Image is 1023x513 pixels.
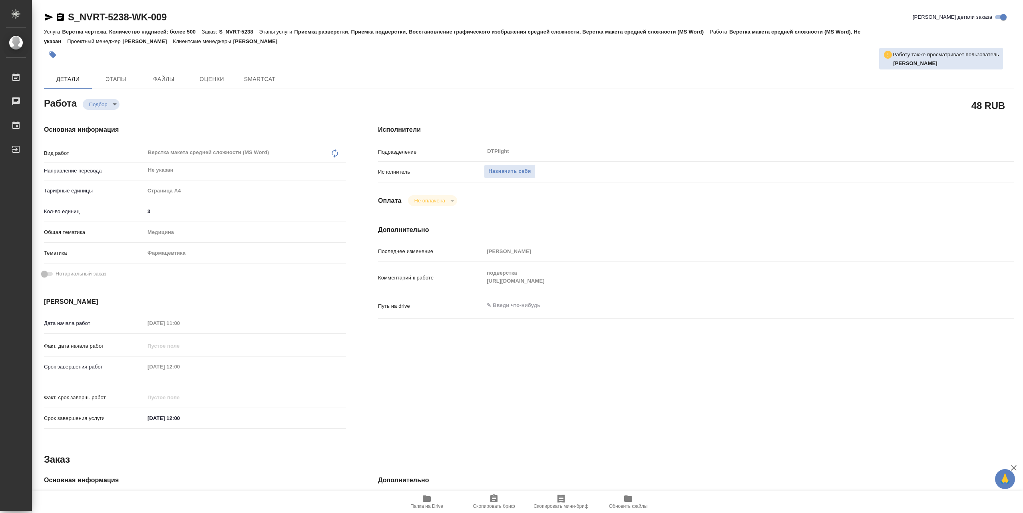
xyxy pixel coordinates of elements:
[378,196,402,206] h4: Оплата
[393,491,460,513] button: Папка на Drive
[193,74,231,84] span: Оценки
[44,453,70,466] h2: Заказ
[488,167,531,176] span: Назначить себя
[971,99,1005,112] h2: 48 RUB
[410,503,443,509] span: Папка на Drive
[87,101,110,108] button: Подбор
[83,99,119,110] div: Подбор
[145,74,183,84] span: Файлы
[44,208,145,216] p: Кол-во единиц
[378,248,484,256] p: Последнее изменение
[123,38,173,44] p: [PERSON_NAME]
[241,74,279,84] span: SmartCat
[893,51,999,59] p: Работу также просматривает пользователь
[378,302,484,310] p: Путь на drive
[202,29,219,35] p: Заказ:
[44,475,346,485] h4: Основная информация
[44,149,145,157] p: Вид работ
[484,266,961,288] textarea: подверстка [URL][DOMAIN_NAME]
[44,414,145,422] p: Срок завершения услуги
[233,38,283,44] p: [PERSON_NAME]
[145,226,346,239] div: Медицина
[44,342,145,350] p: Факт. дата начала работ
[44,125,346,135] h4: Основная информация
[527,491,595,513] button: Скопировать мини-бриф
[913,13,992,21] span: [PERSON_NAME] детали заказа
[67,38,122,44] p: Проектный менеджер
[44,187,145,195] p: Тарифные единицы
[44,394,145,402] p: Факт. срок заверш. работ
[44,363,145,371] p: Срок завершения работ
[294,29,710,35] p: Приемка разверстки, Приемка подверстки, Восстановление графического изображения средней сложности...
[62,29,201,35] p: Верстка чертежа. Количество надписей: более 500
[484,164,535,178] button: Назначить себя
[378,168,484,176] p: Исполнитель
[378,225,1014,235] h4: Дополнительно
[145,340,215,352] input: Пустое поле
[145,361,215,372] input: Пустое поле
[44,167,145,175] p: Направление перевода
[412,197,448,204] button: Не оплачена
[145,412,215,424] input: ✎ Введи что-нибудь
[378,148,484,156] p: Подразделение
[378,475,1014,485] h4: Дополнительно
[97,74,135,84] span: Этапы
[533,503,588,509] span: Скопировать мини-бриф
[219,29,259,35] p: S_NVRT-5238
[145,392,215,403] input: Пустое поле
[44,228,145,236] p: Общая тематика
[609,503,648,509] span: Обновить файлы
[145,317,215,329] input: Пустое поле
[44,95,77,110] h2: Работа
[145,206,346,217] input: ✎ Введи что-нибудь
[145,184,346,198] div: Страница А4
[49,74,87,84] span: Детали
[893,59,999,67] p: Архипова Екатерина
[44,297,346,307] h4: [PERSON_NAME]
[44,249,145,257] p: Тематика
[378,125,1014,135] h4: Исполнители
[44,12,54,22] button: Скопировать ссылку для ЯМессенджера
[68,12,167,22] a: S_NVRT-5238-WK-009
[44,46,62,63] button: Добавить тэг
[473,503,515,509] span: Скопировать бриф
[145,246,346,260] div: Фармацевтика
[595,491,662,513] button: Обновить файлы
[484,246,961,257] input: Пустое поле
[56,12,65,22] button: Скопировать ссылку
[56,270,106,278] span: Нотариальный заказ
[408,195,457,206] div: Подбор
[44,29,62,35] p: Услуга
[378,274,484,282] p: Комментарий к работе
[710,29,729,35] p: Работа
[173,38,233,44] p: Клиентские менеджеры
[893,60,937,66] b: [PERSON_NAME]
[44,319,145,327] p: Дата начала работ
[995,469,1015,489] button: 🙏
[998,471,1012,487] span: 🙏
[259,29,295,35] p: Этапы услуги
[460,491,527,513] button: Скопировать бриф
